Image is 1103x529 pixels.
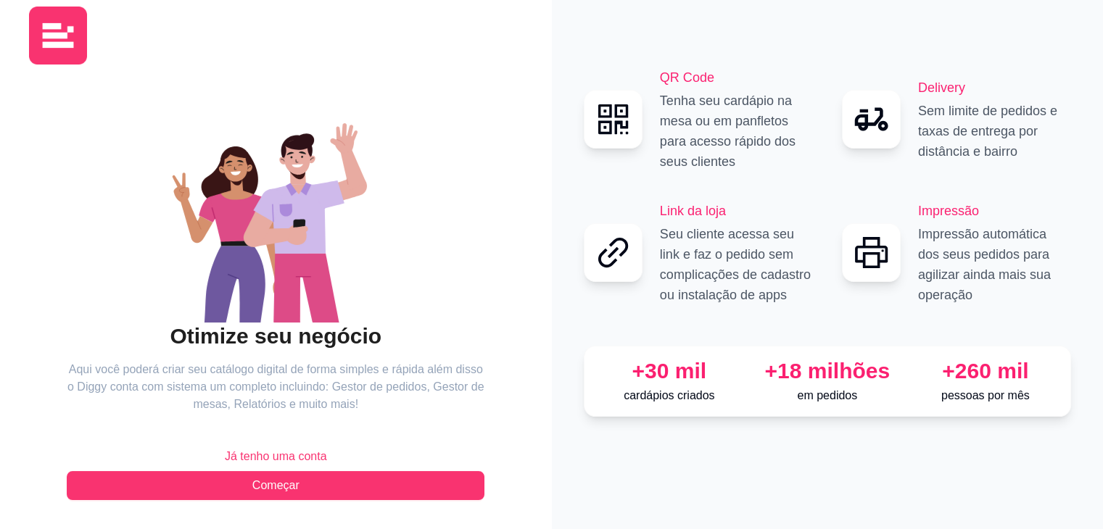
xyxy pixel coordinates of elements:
h2: Impressão [918,201,1071,221]
div: +18 milhões [754,358,901,384]
h2: Delivery [918,78,1071,98]
h2: Otimize seu negócio [67,322,484,350]
div: +30 mil [596,358,743,384]
button: Já tenho uma conta [67,442,484,471]
div: animation [67,105,484,322]
p: em pedidos [754,387,901,404]
article: Aqui você poderá criar seu catálogo digital de forma simples e rápida além disso o Diggy conta co... [67,361,484,413]
p: Seu cliente acessa seu link e faz o pedido sem complicações de cadastro ou instalação de apps [660,224,813,305]
p: Tenha seu cardápio na mesa ou em panfletos para acesso rápido dos seus clientes [660,91,813,172]
p: Impressão automática dos seus pedidos para agilizar ainda mais sua operação [918,224,1071,305]
h2: Link da loja [660,201,813,221]
p: cardápios criados [596,387,743,404]
button: Começar [67,471,484,500]
span: Já tenho uma conta [225,448,327,465]
h2: QR Code [660,67,813,88]
p: Sem limite de pedidos e taxas de entrega por distância e bairro [918,101,1071,162]
img: logo [29,7,87,64]
span: Começar [252,477,299,494]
